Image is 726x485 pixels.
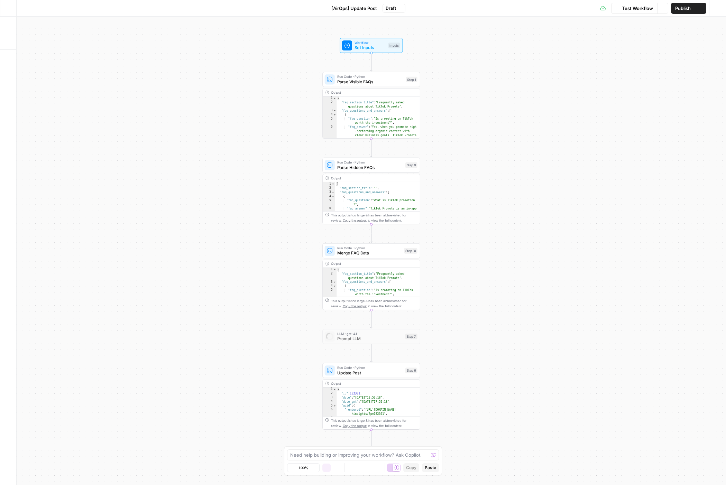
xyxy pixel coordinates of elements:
[323,96,337,101] div: 1
[370,53,372,71] g: Edge from start to step_1
[388,43,400,48] div: Inputs
[370,139,372,157] g: Edge from step_1 to step_9
[333,109,336,113] span: Toggle code folding, rows 3 through 24
[323,125,337,146] div: 6
[333,113,336,117] span: Toggle code folding, rows 4 through 8
[322,72,420,139] div: Run Code · PythonParse Visible FAQsStep 1Output{ "faq_section_title":"Frequently asked questions ...
[323,207,335,325] div: 6
[323,198,335,207] div: 5
[322,158,420,224] div: Run Code · PythonParse Hidden FAQsStep 9Output{ "faq_section_title":"", "faq_questions_and_answer...
[337,160,403,165] span: Run Code · Python
[331,190,335,195] span: Toggle code folding, rows 3 through 8
[405,368,417,373] div: Step 6
[331,176,403,181] div: Output
[323,392,337,396] div: 2
[322,38,420,53] div: WorkflowSet InputsInputs
[321,3,381,14] button: [AirOps] Update Post
[331,213,417,223] div: This output is too large & has been abbreviated for review. to view the full content.
[337,78,403,85] span: Parse Visible FAQs
[355,40,386,45] span: Workflow
[405,334,417,339] div: Step 7
[331,261,403,267] div: Output
[333,388,336,392] span: Toggle code folding, rows 1 through 23
[337,164,403,170] span: Parse Hidden FAQs
[337,365,403,370] span: Run Code · Python
[337,336,403,342] span: Prompt LLM
[333,284,336,288] span: Toggle code folding, rows 4 through 8
[337,250,402,256] span: Merge FAQ Data
[370,224,372,243] g: Edge from step_9 to step_10
[323,117,337,125] div: 5
[337,370,403,376] span: Update Post
[675,5,691,12] span: Publish
[323,182,335,186] div: 1
[323,396,337,400] div: 3
[422,463,439,472] button: Paste
[343,304,367,308] span: Copy the output
[323,288,337,297] div: 5
[331,90,403,95] div: Output
[370,430,372,448] g: Edge from step_6 to end
[323,186,335,190] div: 2
[323,190,335,195] div: 3
[333,280,336,284] span: Toggle code folding, rows 3 through 28
[323,101,337,109] div: 2
[331,5,377,12] span: [AirOps] Update Post
[323,388,337,392] div: 1
[337,74,403,79] span: Run Code · Python
[403,463,419,472] button: Copy
[425,465,436,471] span: Paste
[370,344,372,362] g: Edge from step_7 to step_6
[323,272,337,280] div: 2
[331,182,335,186] span: Toggle code folding, rows 1 through 9
[622,5,653,12] span: Test Workflow
[333,268,336,272] span: Toggle code folding, rows 1 through 29
[333,96,336,101] span: Toggle code folding, rows 1 through 25
[331,381,403,386] div: Output
[383,4,405,13] button: Draft
[323,408,337,416] div: 6
[406,465,416,471] span: Copy
[322,363,420,430] div: Run Code · PythonUpdate PostStep 6Output{ "id":182301, "date":"[DATE]T12:52:18", "date_gmt":"[DAT...
[406,77,417,82] div: Step 1
[322,329,420,344] div: LLM · gpt-4.1Prompt LLMStep 7
[671,3,695,14] button: Publish
[333,404,336,408] span: Toggle code folding, rows 5 through 8
[343,218,367,222] span: Copy the output
[386,5,396,11] span: Draft
[331,298,417,308] div: This output is too large & has been abbreviated for review. to view the full content.
[298,465,308,470] span: 100%
[405,162,417,168] div: Step 9
[323,404,337,408] div: 5
[355,45,386,51] span: Set Inputs
[323,113,337,117] div: 4
[322,243,420,310] div: Run Code · PythonMerge FAQ DataStep 10Output{ "faq_section_title":"Frequently asked questions abo...
[323,280,337,284] div: 3
[611,3,657,14] button: Test Workflow
[404,248,417,253] div: Step 10
[370,310,372,328] g: Edge from step_10 to step_7
[323,194,335,198] div: 4
[323,268,337,272] div: 1
[337,331,403,336] span: LLM · gpt-4.1
[323,109,337,113] div: 3
[337,245,402,251] span: Run Code · Python
[323,284,337,288] div: 4
[331,194,335,198] span: Toggle code folding, rows 4 through 7
[323,400,337,404] div: 4
[331,418,417,428] div: This output is too large & has been abbreviated for review. to view the full content.
[343,424,367,428] span: Copy the output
